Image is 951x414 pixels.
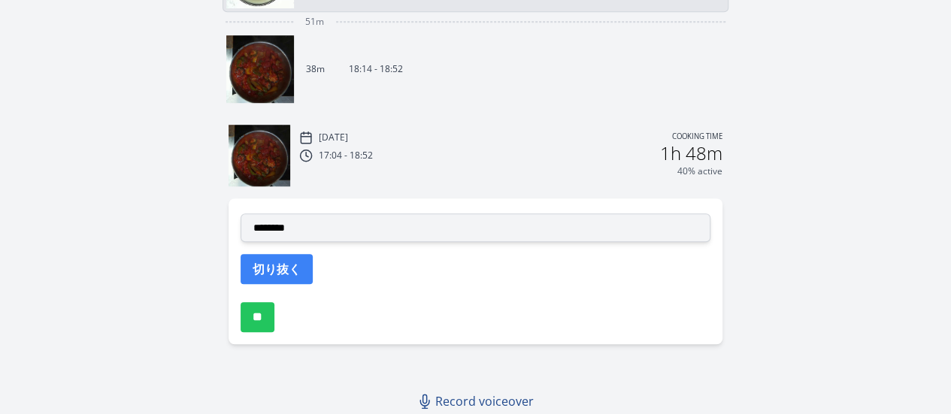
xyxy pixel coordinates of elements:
[226,35,294,103] img: 250813171503_thumb.jpeg
[660,144,722,162] h2: 1h 48m
[241,254,313,284] button: 切り抜く
[319,150,373,162] p: 17:04 - 18:52
[672,131,722,144] p: Cooking time
[306,63,325,75] p: 38m
[305,16,324,28] span: 51m
[349,63,403,75] p: 18:14 - 18:52
[319,131,348,144] p: [DATE]
[677,165,722,177] p: 40% active
[435,392,534,410] span: Record voiceover
[229,125,290,186] img: 250813171503_thumb.jpeg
